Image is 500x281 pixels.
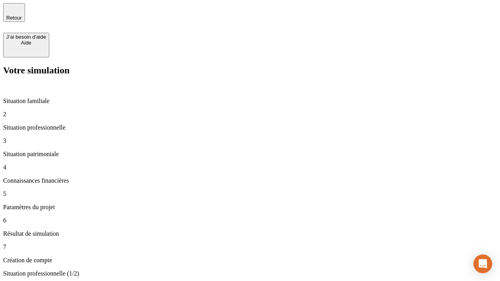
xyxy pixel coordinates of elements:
p: Situation familiale [3,98,497,105]
p: Situation patrimoniale [3,151,497,158]
div: J’ai besoin d'aide [6,34,46,40]
p: 3 [3,137,497,144]
p: Situation professionnelle (1/2) [3,270,497,277]
p: Situation professionnelle [3,124,497,131]
p: 5 [3,190,497,197]
p: 6 [3,217,497,224]
h2: Votre simulation [3,65,497,76]
p: Paramètres du projet [3,204,497,211]
button: J’ai besoin d'aideAide [3,33,49,57]
p: Connaissances financières [3,177,497,184]
p: 2 [3,111,497,118]
p: 7 [3,244,497,251]
button: Retour [3,3,25,22]
div: Aide [6,40,46,46]
span: Retour [6,15,22,21]
p: 4 [3,164,497,171]
div: Open Intercom Messenger [473,254,492,273]
p: Résultat de simulation [3,230,497,237]
p: Création de compte [3,257,497,264]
